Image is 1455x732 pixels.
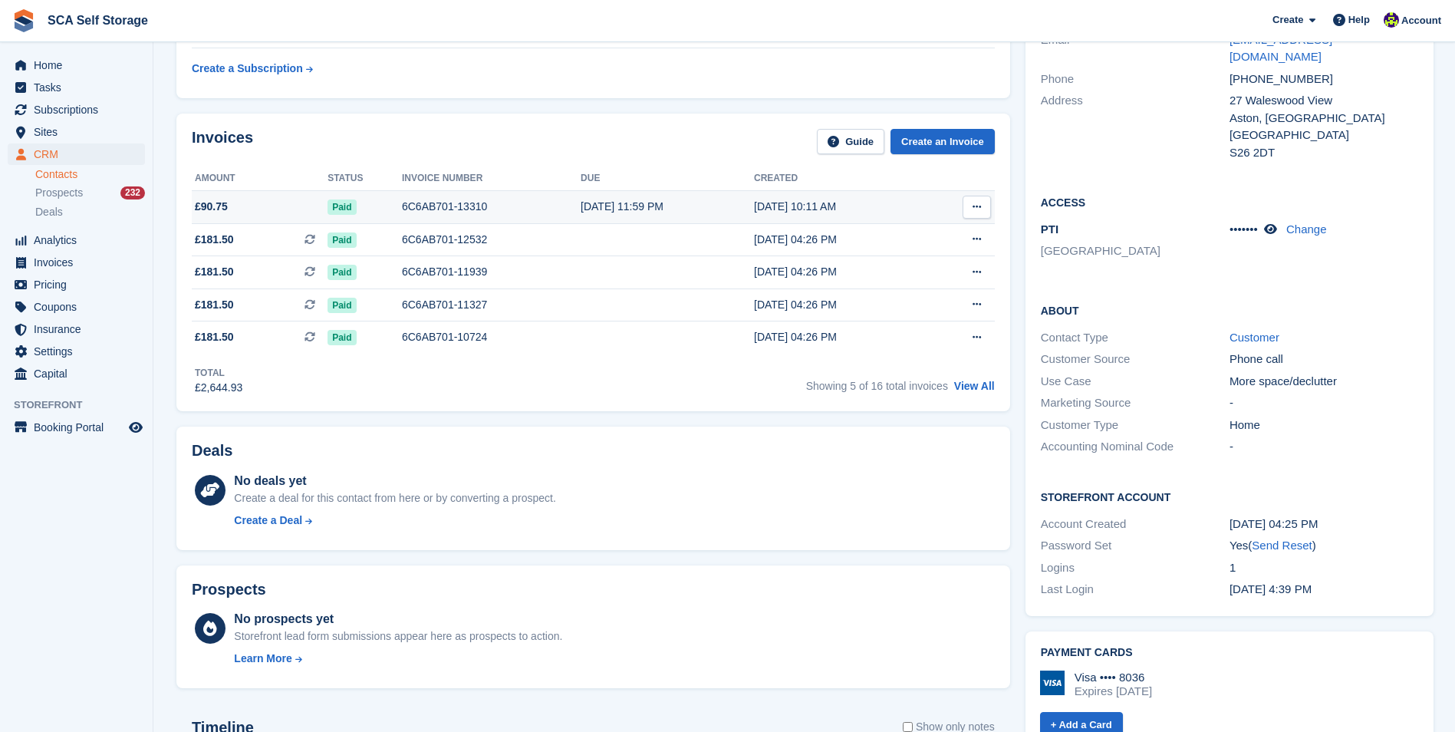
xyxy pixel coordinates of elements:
span: Settings [34,341,126,362]
div: 27 Waleswood View [1230,92,1418,110]
div: £2,644.93 [195,380,242,396]
a: menu [8,143,145,165]
a: Deals [35,204,145,220]
a: menu [8,54,145,76]
div: Marketing Source [1041,394,1230,412]
a: menu [8,417,145,438]
div: 6C6AB701-11939 [402,264,581,280]
span: Prospects [35,186,83,200]
span: Account [1401,13,1441,28]
div: [DATE] 04:25 PM [1230,516,1418,533]
div: Aston, [GEOGRAPHIC_DATA] [1230,110,1418,127]
a: Create an Invoice [890,129,995,154]
a: SCA Self Storage [41,8,154,33]
a: Learn More [234,651,562,667]
div: [DATE] 04:26 PM [754,297,927,313]
a: Change [1286,223,1327,236]
div: No prospects yet [234,610,562,628]
div: [GEOGRAPHIC_DATA] [1230,127,1418,144]
th: Invoice number [402,167,581,191]
div: Account Created [1041,516,1230,533]
div: 6C6AB701-13310 [402,199,581,215]
span: Help [1348,12,1370,28]
span: Paid [328,199,356,215]
a: Send Reset [1252,539,1312,552]
div: Address [1041,92,1230,161]
h2: Deals [192,442,232,460]
div: 232 [120,186,145,199]
h2: Storefront Account [1041,489,1418,504]
div: - [1230,394,1418,412]
span: ( ) [1248,539,1315,552]
div: [PHONE_NUMBER] [1230,71,1418,88]
a: menu [8,341,145,362]
div: More space/declutter [1230,373,1418,391]
div: Last Login [1041,581,1230,598]
div: Customer Source [1041,351,1230,368]
a: Create a Subscription [192,54,313,83]
div: 6C6AB701-12532 [402,232,581,248]
th: Status [328,167,402,191]
a: menu [8,252,145,273]
div: Expires [DATE] [1075,684,1152,698]
div: Learn More [234,651,291,667]
div: Storefront lead form submissions appear here as prospects to action. [234,628,562,645]
div: Create a Deal [234,513,302,529]
h2: About [1041,302,1418,318]
img: stora-icon-8386f47178a22dfd0bd8f6a31ec36ba5ce8667c1dd55bd0f319d3a0aa187defe.svg [12,9,35,32]
a: Contacts [35,167,145,182]
span: £181.50 [195,297,234,313]
div: Visa •••• 8036 [1075,671,1152,684]
span: Booking Portal [34,417,126,438]
span: Subscriptions [34,99,126,120]
a: menu [8,77,145,98]
span: Paid [328,265,356,280]
span: Tasks [34,77,126,98]
span: £90.75 [195,199,228,215]
div: Phone call [1230,351,1418,368]
div: Create a deal for this contact from here or by converting a prospect. [234,490,555,506]
li: [GEOGRAPHIC_DATA] [1041,242,1230,260]
span: Analytics [34,229,126,251]
span: Home [34,54,126,76]
div: Email [1041,31,1230,66]
div: No deals yet [234,472,555,490]
div: Logins [1041,559,1230,577]
div: Password Set [1041,537,1230,555]
div: [DATE] 04:26 PM [754,329,927,345]
a: Customer [1230,331,1279,344]
span: Deals [35,205,63,219]
a: menu [8,121,145,143]
span: Insurance [34,318,126,340]
div: Accounting Nominal Code [1041,438,1230,456]
a: menu [8,274,145,295]
span: Coupons [34,296,126,318]
a: menu [8,229,145,251]
a: menu [8,363,145,384]
a: menu [8,296,145,318]
div: [DATE] 11:59 PM [581,199,754,215]
th: Due [581,167,754,191]
div: 1 [1230,559,1418,577]
div: Contact Type [1041,329,1230,347]
div: Customer Type [1041,417,1230,434]
span: ••••••• [1230,223,1258,236]
div: [DATE] 04:26 PM [754,232,927,248]
img: Thomas Webb [1384,12,1399,28]
th: Amount [192,167,328,191]
div: Yes [1230,537,1418,555]
div: 6C6AB701-10724 [402,329,581,345]
span: £181.50 [195,329,234,345]
div: Use Case [1041,373,1230,391]
div: [DATE] 04:26 PM [754,264,927,280]
h2: Access [1041,194,1418,209]
span: Create [1272,12,1303,28]
h2: Invoices [192,129,253,154]
a: View All [954,380,995,392]
span: PTI [1041,223,1058,236]
h2: Payment cards [1041,647,1418,659]
div: Home [1230,417,1418,434]
a: Prospects 232 [35,185,145,201]
span: Invoices [34,252,126,273]
div: Phone [1041,71,1230,88]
